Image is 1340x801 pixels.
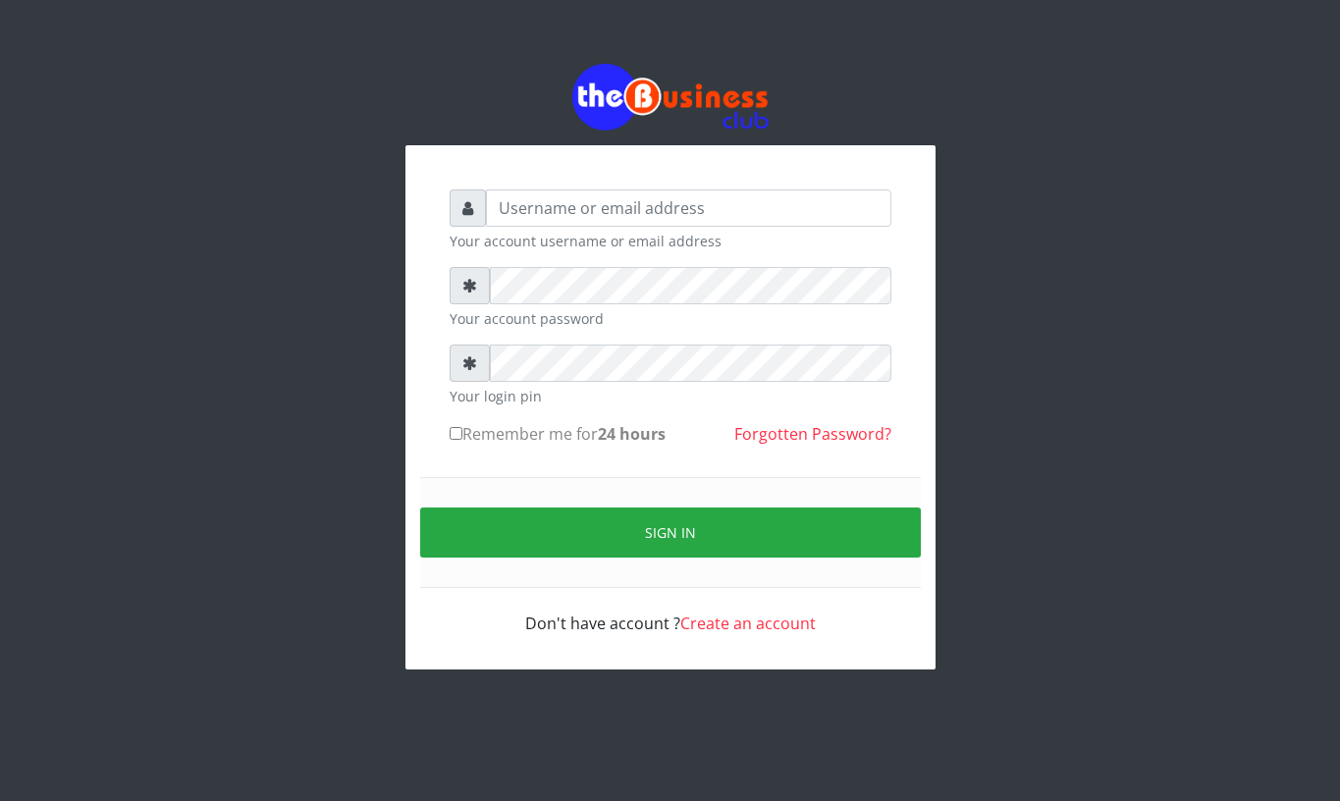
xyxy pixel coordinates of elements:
[420,507,921,558] button: Sign in
[680,613,816,634] a: Create an account
[450,308,891,329] small: Your account password
[450,588,891,635] div: Don't have account ?
[734,423,891,445] a: Forgotten Password?
[450,427,462,440] input: Remember me for24 hours
[486,189,891,227] input: Username or email address
[450,231,891,251] small: Your account username or email address
[450,386,891,406] small: Your login pin
[450,422,666,446] label: Remember me for
[598,423,666,445] b: 24 hours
